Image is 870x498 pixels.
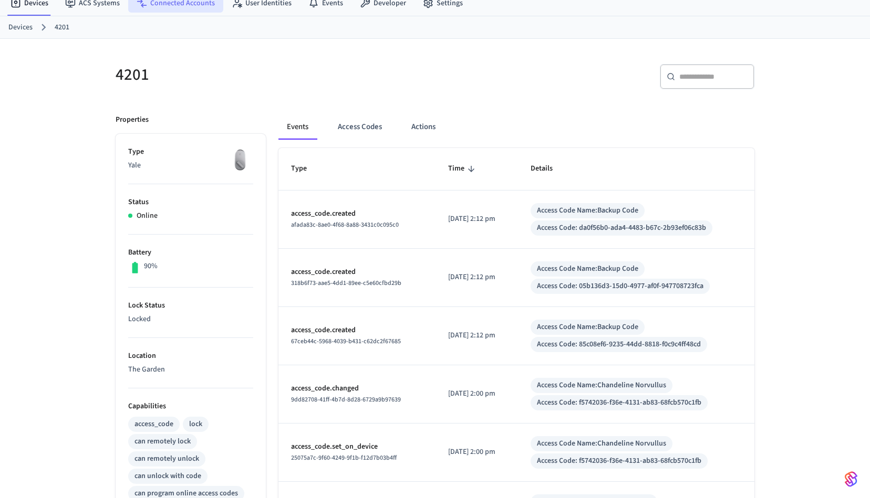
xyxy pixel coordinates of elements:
div: can remotely unlock [134,453,199,464]
p: access_code.created [291,325,423,336]
p: access_code.changed [291,383,423,394]
div: Access Code Name: Backup Code [537,263,638,274]
span: Time [448,161,478,177]
span: 25075a7c-9f60-4249-9f1b-f12d7b03b4ff [291,453,397,462]
span: Details [531,161,566,177]
div: can remotely lock [134,436,191,447]
p: Capabilities [128,401,253,412]
p: access_code.created [291,208,423,219]
p: Type [128,146,253,157]
div: Access Code Name: Chandeline Norvullus [537,380,666,391]
img: August Wifi Smart Lock 3rd Gen, Silver, Front [227,146,253,173]
p: [DATE] 2:12 pm [448,272,505,283]
button: Actions [403,114,444,140]
div: Access Code Name: Backup Code [537,205,638,216]
div: access_code [134,419,173,430]
a: 4201 [55,22,69,33]
button: Access Codes [329,114,390,140]
div: Access Code: f5742036-f36e-4131-ab83-68fcb570c1fb [537,455,701,467]
p: access_code.set_on_device [291,441,423,452]
div: Access Code: 85c08ef6-9235-44dd-8818-f0c9c4ff48cd [537,339,701,350]
p: Lock Status [128,300,253,311]
p: Status [128,197,253,208]
span: Type [291,161,320,177]
p: The Garden [128,364,253,375]
span: 67ceb44c-5968-4039-b431-c62dc2f67685 [291,337,401,346]
p: Locked [128,314,253,325]
button: Events [278,114,317,140]
p: Online [137,210,158,221]
div: Access Code Name: Backup Code [537,322,638,333]
div: Access Code: 05b136d3-15d0-4977-af0f-947708723fca [537,281,703,292]
p: [DATE] 2:00 pm [448,388,505,399]
div: can unlock with code [134,471,201,482]
div: ant example [278,114,754,140]
p: Battery [128,247,253,258]
h5: 4201 [116,64,429,86]
div: Access Code: f5742036-f36e-4131-ab83-68fcb570c1fb [537,397,701,408]
div: lock [189,419,202,430]
p: Properties [116,114,149,125]
img: SeamLogoGradient.69752ec5.svg [845,471,857,488]
span: afada83c-8ae0-4f68-8a88-3431c0c095c0 [291,220,399,229]
p: [DATE] 2:12 pm [448,330,505,341]
p: 90% [144,261,158,272]
p: access_code.created [291,267,423,278]
div: Access Code Name: Chandeline Norvullus [537,438,666,449]
p: [DATE] 2:00 pm [448,447,505,458]
span: 318b6f73-aae5-4dd1-89ee-c5e60cfbd29b [291,279,401,288]
span: 9dd82708-41ff-4b7d-8d28-6729a9b97639 [291,395,401,404]
p: [DATE] 2:12 pm [448,214,505,225]
a: Devices [8,22,33,33]
p: Yale [128,160,253,171]
p: Location [128,351,253,362]
div: Access Code: da0f56b0-ada4-4483-b67c-2b93ef06c83b [537,222,706,234]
